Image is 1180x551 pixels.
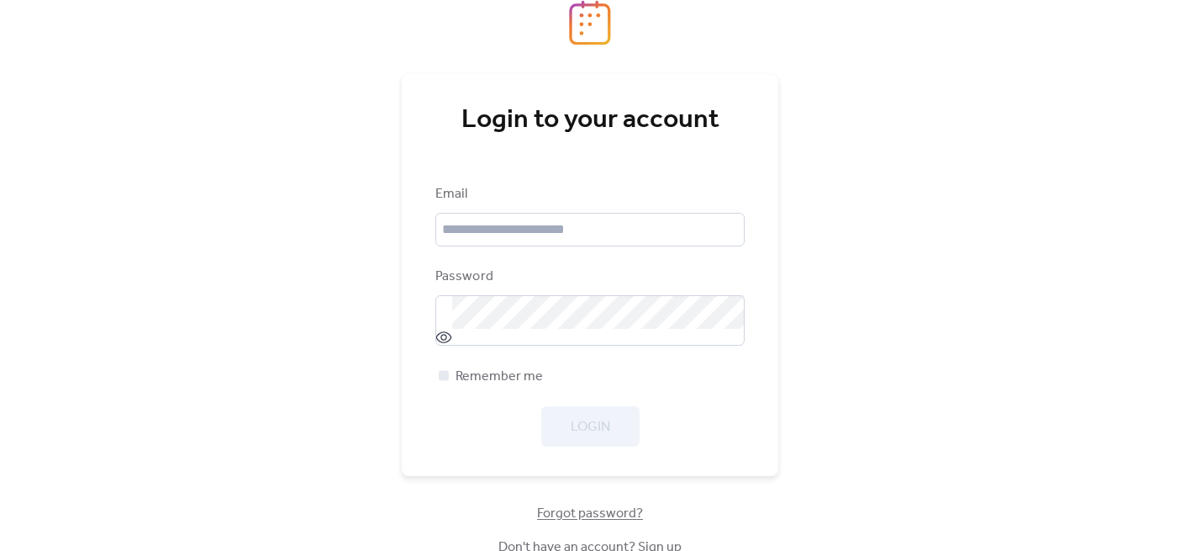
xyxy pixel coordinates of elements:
span: Forgot password? [537,504,643,524]
div: Email [435,184,741,204]
div: Password [435,267,741,287]
span: Remember me [456,367,543,387]
a: Forgot password? [537,509,643,518]
div: Login to your account [435,103,745,137]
